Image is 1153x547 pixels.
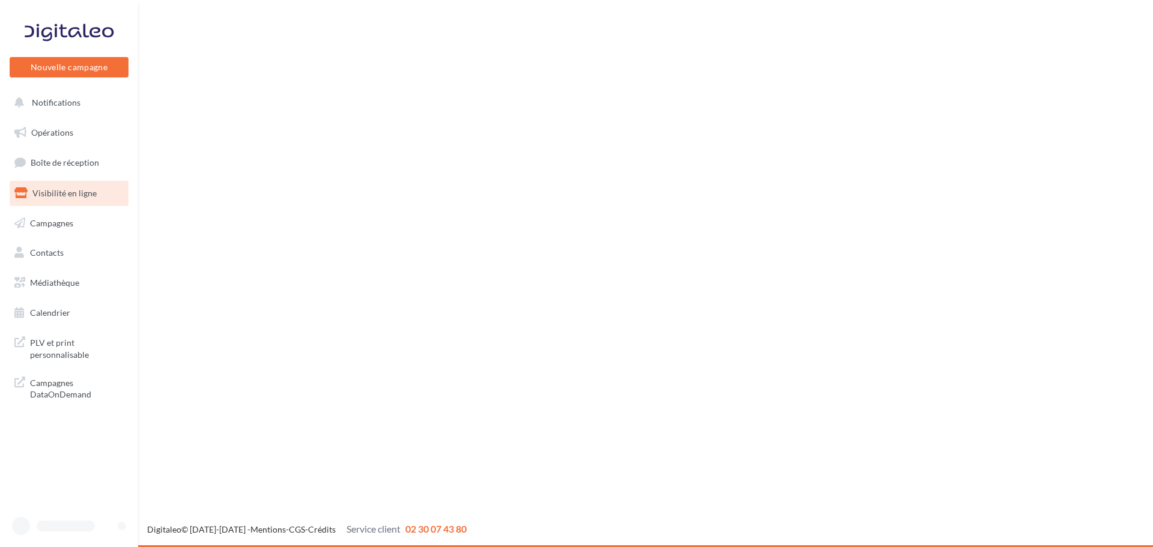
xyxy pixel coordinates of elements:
[405,523,467,534] span: 02 30 07 43 80
[7,240,131,265] a: Contacts
[7,330,131,365] a: PLV et print personnalisable
[10,57,129,77] button: Nouvelle campagne
[7,120,131,145] a: Opérations
[347,523,401,534] span: Service client
[31,127,73,138] span: Opérations
[32,97,80,107] span: Notifications
[30,375,124,400] span: Campagnes DataOnDemand
[7,181,131,206] a: Visibilité en ligne
[289,524,305,534] a: CGS
[7,300,131,325] a: Calendrier
[147,524,467,534] span: © [DATE]-[DATE] - - -
[7,211,131,236] a: Campagnes
[7,150,131,175] a: Boîte de réception
[250,524,286,534] a: Mentions
[30,334,124,360] span: PLV et print personnalisable
[308,524,336,534] a: Crédits
[30,217,73,228] span: Campagnes
[31,157,99,168] span: Boîte de réception
[30,307,70,318] span: Calendrier
[30,247,64,258] span: Contacts
[7,370,131,405] a: Campagnes DataOnDemand
[30,277,79,288] span: Médiathèque
[32,188,97,198] span: Visibilité en ligne
[147,524,181,534] a: Digitaleo
[7,270,131,295] a: Médiathèque
[7,90,126,115] button: Notifications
